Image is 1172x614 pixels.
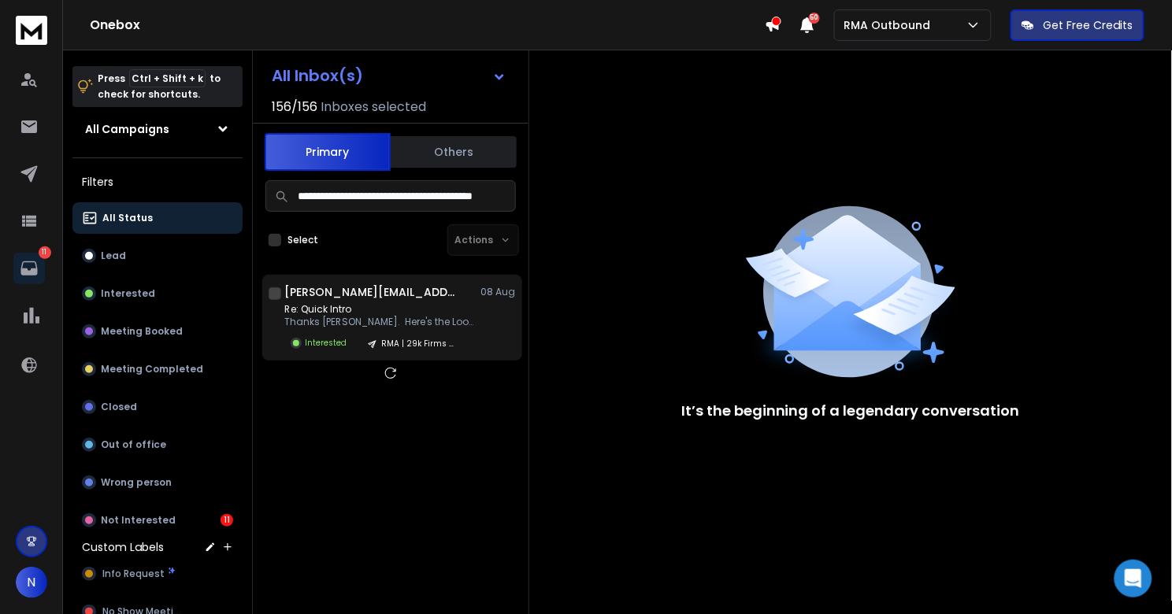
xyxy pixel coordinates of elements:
[102,212,153,224] p: All Status
[1044,17,1133,33] p: Get Free Credits
[72,391,243,423] button: Closed
[129,69,206,87] span: Ctrl + Shift + k
[16,16,47,45] img: logo
[72,278,243,309] button: Interested
[82,539,164,555] h3: Custom Labels
[101,438,166,451] p: Out of office
[101,250,126,262] p: Lead
[844,17,937,33] p: RMA Outbound
[72,353,243,385] button: Meeting Completed
[480,286,516,298] p: 08 Aug
[681,400,1020,422] p: It’s the beginning of a legendary conversation
[1011,9,1144,41] button: Get Free Credits
[101,325,183,338] p: Meeting Booked
[72,467,243,498] button: Wrong person
[102,568,165,580] span: Info Request
[72,429,243,460] button: Out of office
[39,246,51,259] p: 11
[265,133,391,171] button: Primary
[284,316,473,328] p: Thanks [PERSON_NAME]. Here's the Loom video: [URL][DOMAIN_NAME] [[URL][DOMAIN_NAME]] I’m
[101,287,155,300] p: Interested
[72,316,243,347] button: Meeting Booked
[72,558,243,590] button: Info Request
[101,514,176,527] p: Not Interested
[72,240,243,272] button: Lead
[259,60,519,91] button: All Inbox(s)
[809,13,820,24] span: 50
[101,401,137,413] p: Closed
[321,98,426,117] h3: Inboxes selected
[16,567,47,598] button: N
[13,253,45,284] a: 11
[72,171,243,193] h3: Filters
[305,337,347,349] p: Interested
[72,202,243,234] button: All Status
[90,16,765,35] h1: Onebox
[72,113,243,145] button: All Campaigns
[101,476,172,489] p: Wrong person
[287,234,318,246] label: Select
[272,98,317,117] span: 156 / 156
[272,68,363,83] h1: All Inbox(s)
[72,505,243,536] button: Not Interested11
[391,135,517,169] button: Others
[221,514,233,527] div: 11
[85,121,169,137] h1: All Campaigns
[1115,560,1152,597] div: Open Intercom Messenger
[284,303,473,316] p: Re: Quick Intro
[381,338,457,350] p: RMA | 29k Firms (General Team Info)
[284,284,458,300] h1: [PERSON_NAME][EMAIL_ADDRESS][DOMAIN_NAME]
[101,363,203,375] p: Meeting Completed
[98,71,221,102] p: Press to check for shortcuts.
